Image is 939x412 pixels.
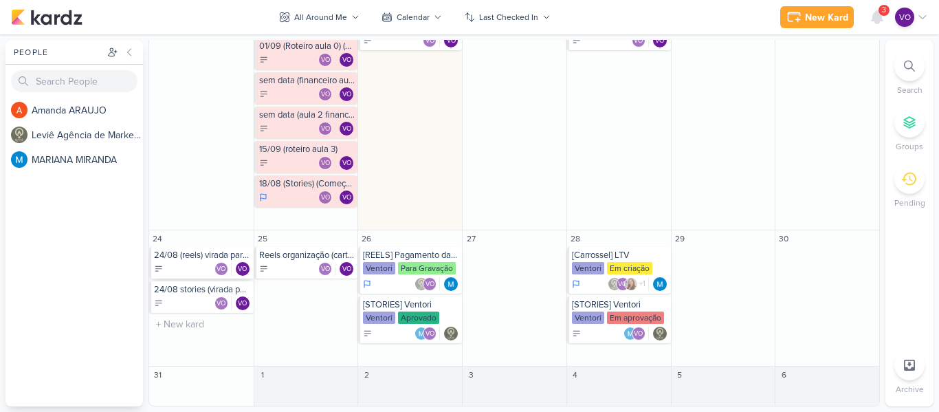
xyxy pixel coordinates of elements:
img: Leviê Agência de Marketing Digital [608,277,621,291]
div: Ventori Oficial [318,53,332,67]
div: Ventori Oficial [318,122,332,135]
div: 01/09 (Roteiro aula 0) (apresentação) [259,41,355,52]
p: VO [447,38,456,45]
div: Ventori [363,262,395,274]
div: Collaborators: Ventori Oficial [632,34,649,47]
div: 29 [673,232,687,246]
div: Em aprovação [607,312,664,324]
div: Collaborators: Leviê Agência de Marketing Digital, Ventori Oficial [415,277,440,291]
p: Archive [896,383,924,395]
p: VO [217,266,225,273]
p: VO [618,281,627,288]
div: Assignee: Ventori Oficial [444,34,458,47]
p: VO [426,281,434,288]
div: Ventori Oficial [340,87,353,101]
div: 30 [777,232,791,246]
div: Ventori Oficial [340,122,353,135]
p: VO [426,38,434,45]
div: Ventori Oficial [444,34,458,47]
img: MARIANA MIRANDA [623,327,637,340]
div: 18/08 (Stories) (Começar logo) (CTA compartilhar) [259,178,355,189]
div: 15/09 (roteiro aula 3) [259,144,355,155]
span: 3 [882,5,886,16]
div: 26 [360,232,373,246]
div: Ventori Oficial [423,34,437,47]
div: 24/08 stories (virada para autocuidado)(CTA lista de espera) [154,284,251,295]
div: Assignee: Leviê Agência de Marketing Digital [444,327,458,340]
div: Collaborators: Ventori Oficial [214,296,232,310]
p: VO [342,126,351,133]
div: To Do [572,36,582,45]
div: Assignee: Ventori Oficial [236,262,250,276]
div: Assignee: Ventori Oficial [340,191,353,204]
div: Ventori Oficial [318,262,332,276]
div: To Do [154,299,164,308]
div: sem data (aula 2 financeiro, plano financeiro pessoal) [259,109,355,120]
div: Ventori Oficial [214,262,228,276]
p: VO [321,91,330,98]
div: Ventori [363,312,395,324]
p: VO [634,38,643,45]
div: M A R I A N A M I R A N D A [32,153,143,167]
div: Collaborators: Ventori Oficial [318,87,335,101]
img: MARIANA MIRANDA [653,277,667,291]
div: In Progress [259,192,267,203]
div: Ventori Oficial [318,156,332,170]
div: People [11,46,104,58]
p: VO [899,11,911,23]
img: Leviê Agência de Marketing Digital [444,327,458,340]
div: 27 [464,232,478,246]
p: VO [426,331,434,338]
div: Collaborators: Ventori Oficial [318,191,335,204]
div: Assignee: Ventori Oficial [340,87,353,101]
div: To Do [259,55,269,65]
p: VO [321,126,330,133]
div: Collaborators: MARIANA MIRANDA, Ventori Oficial [415,327,440,340]
div: [REELS] Pagamento das contas [363,250,459,261]
img: MARIANA MIRANDA [415,327,428,340]
img: kardz.app [11,9,82,25]
div: Assignee: MARIANA MIRANDA [444,277,458,291]
div: Collaborators: Leviê Agência de Marketing Digital, Ventori Oficial, Franciluce Carvalho, Guilherm... [608,277,649,291]
div: Ventori Oficial [616,277,630,291]
div: 5 [673,368,687,382]
div: [STORIES] Ventori [363,299,459,310]
p: VO [321,195,330,202]
div: Assignee: Ventori Oficial [340,156,353,170]
div: 24/08 (reels) virada para autocuidado (CTA salvamento e lista de espera) [154,250,251,261]
div: Assignee: Ventori Oficial [340,262,353,276]
div: Assignee: Ventori Oficial [236,296,250,310]
div: Em criação [607,262,652,274]
img: Leviê Agência de Marketing Digital [11,127,27,143]
div: Aprovado [398,312,439,324]
p: Pending [894,197,925,209]
div: Ventori Oficial [895,8,914,27]
div: Ventori Oficial [632,327,645,340]
div: 31 [151,368,164,382]
div: 4 [568,368,582,382]
div: sem data (financeiro aula 2) Quanto você gasta e com o quê [259,75,355,86]
img: Leviê Agência de Marketing Digital [653,327,667,340]
div: Em Andamento [363,279,371,290]
p: VO [342,91,351,98]
div: To Do [259,264,269,274]
div: 2 [360,368,373,382]
p: Groups [896,140,923,153]
span: +1 [638,279,645,290]
input: Search People [11,70,137,92]
p: VO [321,57,330,64]
div: [Carrossel] LTV [572,250,668,261]
div: Collaborators: Ventori Oficial [214,262,232,276]
div: Collaborators: Ventori Oficial [318,122,335,135]
div: Collaborators: Ventori Oficial [318,156,335,170]
p: VO [238,301,247,307]
div: [STORIES] Ventori [572,299,668,310]
img: Leviê Agência de Marketing Digital [415,277,428,291]
div: To Do [154,264,164,274]
div: New Kard [805,10,848,25]
div: Ventori [572,262,604,274]
div: Ventori [572,312,604,324]
div: Para Gravação [398,262,456,274]
p: VO [655,38,664,45]
p: VO [342,195,351,202]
